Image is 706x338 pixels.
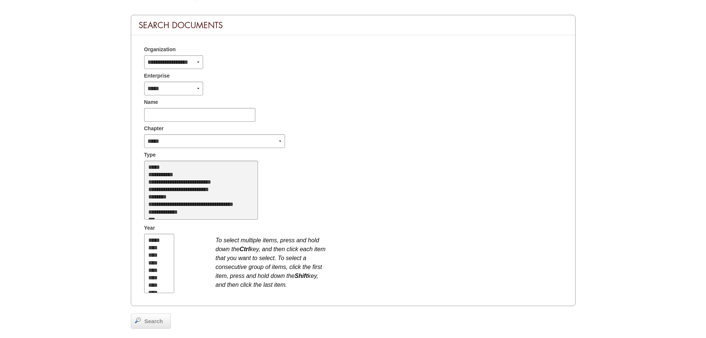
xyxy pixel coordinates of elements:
span: Enterprise [144,72,170,80]
a: Search [131,314,171,329]
b: Ctrl [239,246,250,252]
span: Search [141,317,167,326]
span: Name [144,98,158,106]
div: Search Documents [131,15,575,35]
span: Type [144,151,156,159]
span: Year [144,224,155,232]
div: To select multiple items, press and hold down the key, and then click each item that you want to ... [216,232,327,289]
span: Organization [144,46,176,53]
span: Chapter [144,125,164,132]
img: magnifier.png [135,317,141,323]
b: Shift [295,273,308,279]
